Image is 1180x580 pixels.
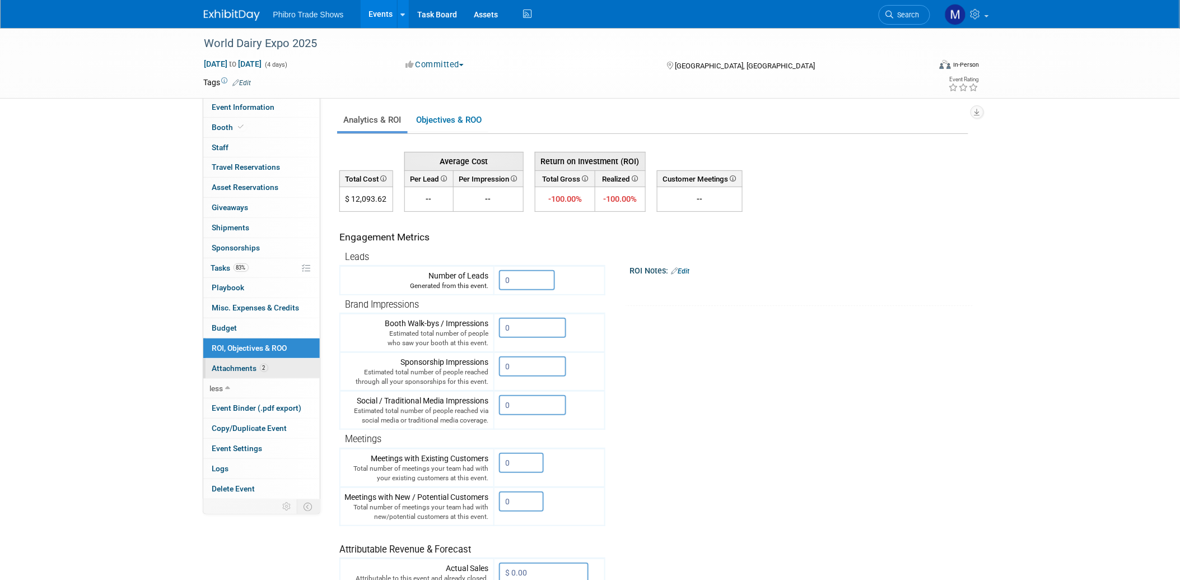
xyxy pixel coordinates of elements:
[200,34,913,54] div: World Dairy Expo 2025
[340,529,599,556] div: Attributable Revenue & Forecast
[212,344,287,352] span: ROI, Objectives & ROO
[212,283,245,292] span: Playbook
[535,170,595,187] th: Total Gross
[203,359,320,378] a: Attachments2
[203,218,320,238] a: Shipments
[345,329,489,348] div: Estimated total number of people who saw your booth at this event.
[662,193,738,205] div: --
[212,323,237,332] span: Budget
[630,262,973,277] div: ROI Notes:
[210,384,223,393] span: less
[339,170,393,187] th: Total Cost
[297,499,320,514] td: Toggle Event Tabs
[675,62,815,70] span: [GEOGRAPHIC_DATA], [GEOGRAPHIC_DATA]
[340,230,600,244] div: Engagement Metrics
[212,464,229,473] span: Logs
[603,194,637,204] span: -100.00%
[203,459,320,479] a: Logs
[345,406,489,425] div: Estimated total number of people reached via social media or traditional media coverage.
[233,79,251,87] a: Edit
[345,356,489,387] div: Sponsorship Impressions
[945,4,966,25] img: Michelle Watts
[204,59,263,69] span: [DATE] [DATE]
[203,398,320,418] a: Event Binder (.pdf export)
[203,278,320,298] a: Playbook
[203,298,320,318] a: Misc. Expenses & Credits
[212,364,268,373] span: Attachments
[204,10,260,21] img: ExhibitDay
[337,109,408,131] a: Analytics & ROI
[864,58,980,75] div: Event Format
[346,252,370,262] span: Leads
[203,479,320,499] a: Delete Event
[345,318,489,348] div: Booth Walk-bys / Impressions
[212,223,250,232] span: Shipments
[404,152,523,170] th: Average Cost
[212,484,255,493] span: Delete Event
[203,318,320,338] a: Budget
[212,183,279,192] span: Asset Reservations
[203,157,320,177] a: Travel Reservations
[671,267,690,275] a: Edit
[339,187,393,212] td: $ 12,093.62
[548,194,582,204] span: -100.00%
[345,395,489,425] div: Social / Traditional Media Impressions
[948,77,978,82] div: Event Rating
[212,103,275,112] span: Event Information
[953,61,979,69] div: In-Person
[345,453,489,483] div: Meetings with Existing Customers
[278,499,297,514] td: Personalize Event Tab Strip
[345,491,489,522] div: Meetings with New / Potential Customers
[404,170,453,187] th: Per Lead
[212,303,300,312] span: Misc. Expenses & Credits
[595,170,645,187] th: Realized
[453,170,523,187] th: Per Impression
[203,138,320,157] a: Staff
[203,419,320,438] a: Copy/Duplicate Event
[426,194,432,203] span: --
[940,60,951,69] img: Format-Inperson.png
[203,198,320,217] a: Giveaways
[212,123,246,132] span: Booth
[212,444,263,453] span: Event Settings
[203,379,320,398] a: less
[212,424,287,433] span: Copy/Duplicate Event
[203,238,320,258] a: Sponsorships
[203,118,320,137] a: Booth
[212,403,302,412] span: Event Binder (.pdf export)
[239,124,244,130] i: Booth reservation complete
[211,263,249,272] span: Tasks
[486,194,491,203] span: --
[879,5,930,25] a: Search
[657,170,742,187] th: Customer Meetings
[203,98,320,117] a: Event Information
[203,439,320,458] a: Event Settings
[228,59,239,68] span: to
[212,243,260,252] span: Sponsorships
[212,163,281,171] span: Travel Reservations
[212,203,249,212] span: Giveaways
[535,152,645,170] th: Return on Investment (ROI)
[203,258,320,278] a: Tasks83%
[410,109,488,131] a: Objectives & ROO
[204,77,251,88] td: Tags
[402,59,468,71] button: Committed
[346,434,382,444] span: Meetings
[264,61,288,68] span: (4 days)
[345,503,489,522] div: Total number of meetings your team had with new/potential customers at this event.
[234,263,249,272] span: 83%
[346,299,419,310] span: Brand Impressions
[273,10,344,19] span: Phibro Trade Shows
[260,364,268,372] span: 2
[345,464,489,483] div: Total number of meetings your team had with your existing customers at this event.
[345,281,489,291] div: Generated from this event.
[203,178,320,197] a: Asset Reservations
[345,270,489,291] div: Number of Leads
[894,11,920,19] span: Search
[212,143,229,152] span: Staff
[203,338,320,358] a: ROI, Objectives & ROO
[345,368,489,387] div: Estimated total number of people reached through all your sponsorships for this event.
